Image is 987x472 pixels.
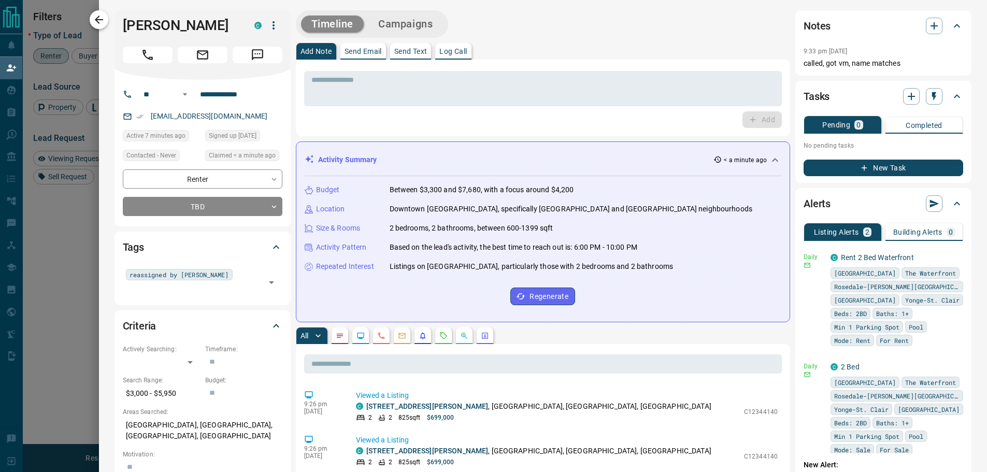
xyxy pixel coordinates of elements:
button: Regenerate [510,288,575,305]
p: Motivation: [123,450,282,459]
p: Budget: [205,376,282,385]
p: $699,000 [427,457,454,467]
div: TBD [123,197,282,216]
svg: Agent Actions [481,332,489,340]
p: 2 [865,228,869,236]
p: Actively Searching: [123,345,200,354]
p: No pending tasks [804,138,963,153]
p: Daily [804,362,824,371]
a: Rent 2 Bed Waterfront [841,253,914,262]
button: Open [179,88,191,101]
p: All [301,332,309,339]
div: Notes [804,13,963,38]
p: Viewed a Listing [356,390,778,401]
p: Activity Pattern [316,242,367,253]
h2: Notes [804,18,831,34]
p: 2 [389,413,392,422]
p: Budget [316,184,340,195]
svg: Listing Alerts [419,332,427,340]
p: 9:26 pm [304,401,340,408]
span: Min 1 Parking Spot [834,431,899,441]
p: , [GEOGRAPHIC_DATA], [GEOGRAPHIC_DATA], [GEOGRAPHIC_DATA] [366,401,711,412]
p: $699,000 [427,413,454,422]
p: called, got vm, name matches [804,58,963,69]
p: Based on the lead's activity, the best time to reach out is: 6:00 PM - 10:00 PM [390,242,637,253]
span: The Waterfront [905,377,956,388]
p: 0 [949,228,953,236]
p: Add Note [301,48,332,55]
div: condos.ca [254,22,262,29]
svg: Email [804,262,811,269]
span: Rosedale-[PERSON_NAME][GEOGRAPHIC_DATA] [834,391,960,401]
p: 9:26 pm [304,445,340,452]
h2: Tags [123,239,144,255]
h2: Criteria [123,318,156,334]
button: New Task [804,160,963,176]
p: C12344140 [744,407,778,417]
div: Sat Sep 07 2019 [205,130,282,145]
button: Open [264,275,279,290]
span: Pool [909,431,923,441]
span: Yonge-St. Clair [834,404,889,414]
p: Between $3,300 and $7,680, with a focus around $4,200 [390,184,574,195]
span: Min 1 Parking Spot [834,322,899,332]
div: Tags [123,235,282,260]
a: [EMAIL_ADDRESS][DOMAIN_NAME] [151,112,268,120]
span: Baths: 1+ [876,308,909,319]
p: Listing Alerts [814,228,859,236]
svg: Requests [439,332,448,340]
span: Rosedale-[PERSON_NAME][GEOGRAPHIC_DATA] [834,281,960,292]
p: Daily [804,252,824,262]
h2: Tasks [804,88,829,105]
div: Thu Aug 14 2025 [123,130,200,145]
span: Active 7 minutes ago [126,131,185,141]
p: C12344140 [744,452,778,461]
div: Thu Aug 14 2025 [205,150,282,164]
span: Message [233,47,282,63]
svg: Email Verified [136,113,144,120]
span: Call [123,47,173,63]
p: Log Call [439,48,467,55]
p: Send Email [345,48,382,55]
svg: Calls [377,332,385,340]
p: Size & Rooms [316,223,361,234]
p: Pending [822,121,850,128]
p: < a minute ago [724,155,767,165]
p: $3,000 - $5,950 [123,385,200,402]
span: reassigned by [PERSON_NAME] [130,269,229,280]
p: Areas Searched: [123,407,282,417]
p: 0 [856,121,861,128]
svg: Lead Browsing Activity [356,332,365,340]
p: 9:33 pm [DATE] [804,48,848,55]
svg: Notes [336,332,344,340]
span: Claimed < a minute ago [209,150,276,161]
p: Repeated Interest [316,261,374,272]
div: Activity Summary< a minute ago [305,150,782,169]
span: For Rent [880,335,909,346]
span: Mode: Sale [834,445,870,455]
a: [STREET_ADDRESS][PERSON_NAME] [366,402,489,410]
div: Renter [123,169,282,189]
span: Beds: 2BD [834,308,867,319]
span: [GEOGRAPHIC_DATA] [834,268,896,278]
p: [DATE] [304,452,340,460]
span: Mode: Rent [834,335,870,346]
span: Yonge-St. Clair [905,295,960,305]
span: Baths: 1+ [876,418,909,428]
svg: Email [804,371,811,378]
span: Signed up [DATE] [209,131,256,141]
span: For Sale [880,445,909,455]
p: Viewed a Listing [356,435,778,446]
div: Alerts [804,191,963,216]
p: Building Alerts [893,228,942,236]
p: [GEOGRAPHIC_DATA], [GEOGRAPHIC_DATA], [GEOGRAPHIC_DATA], [GEOGRAPHIC_DATA] [123,417,282,445]
a: [STREET_ADDRESS][PERSON_NAME] [366,447,489,455]
div: condos.ca [356,403,363,410]
p: Listings on [GEOGRAPHIC_DATA], particularly those with 2 bedrooms and 2 bathrooms [390,261,674,272]
span: [GEOGRAPHIC_DATA] [834,377,896,388]
p: 2 bedrooms, 2 bathrooms, between 600-1399 sqft [390,223,553,234]
p: , [GEOGRAPHIC_DATA], [GEOGRAPHIC_DATA], [GEOGRAPHIC_DATA] [366,446,711,456]
p: 2 [368,413,372,422]
svg: Emails [398,332,406,340]
p: New Alert: [804,460,963,470]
